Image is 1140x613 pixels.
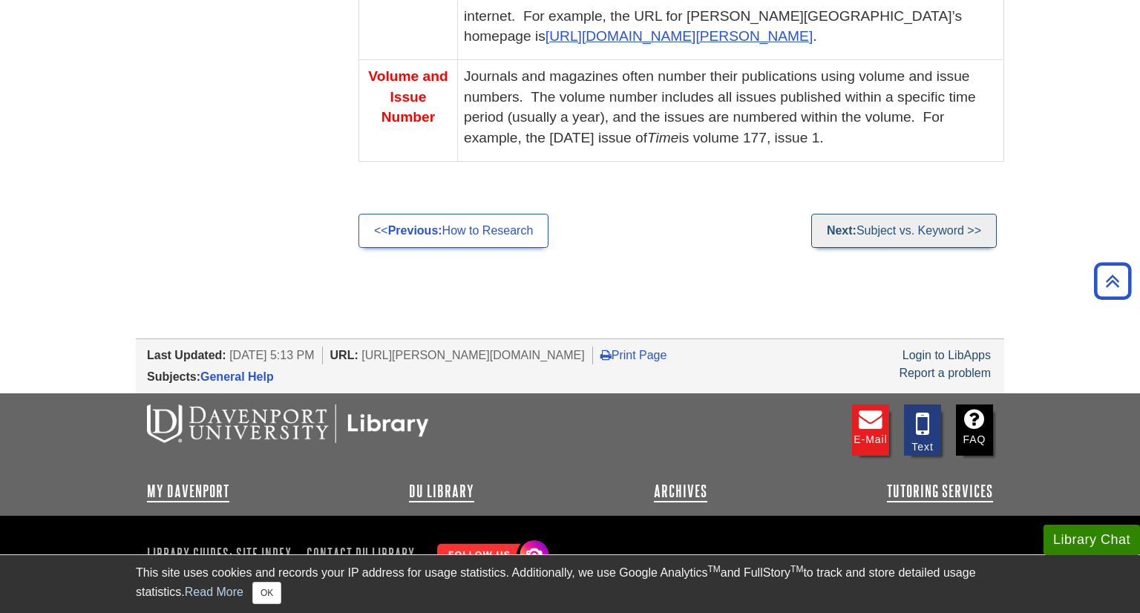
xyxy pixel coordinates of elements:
[956,404,993,456] a: FAQ
[147,482,229,500] a: My Davenport
[229,349,314,361] span: [DATE] 5:13 PM
[252,582,281,604] button: Close
[902,349,991,361] a: Login to LibApps
[147,541,298,566] a: Library Guides: Site Index
[409,482,474,500] a: DU Library
[147,370,200,383] span: Subjects:
[361,349,585,361] span: [URL][PERSON_NAME][DOMAIN_NAME]
[546,28,813,44] a: [URL][DOMAIN_NAME][PERSON_NAME]
[899,367,991,379] a: Report a problem
[388,224,442,237] strong: Previous:
[147,404,429,443] img: DU Libraries
[707,564,720,574] sup: TM
[136,564,1004,604] div: This site uses cookies and records your IP address for usage statistics. Additionally, we use Goo...
[464,66,997,148] p: Journals and magazines often number their publications using volume and issue numbers. The volume...
[647,130,678,145] i: Time
[654,482,707,500] a: Archives
[147,349,226,361] span: Last Updated:
[1044,525,1140,555] button: Library Chat
[301,541,421,566] a: Contact DU Library
[887,482,993,500] a: Tutoring Services
[1089,271,1136,291] a: Back to Top
[904,404,941,456] a: Text
[852,404,889,456] a: E-mail
[368,68,448,125] b: Volume and Issue Number
[600,349,667,361] a: Print Page
[330,349,358,361] span: URL:
[200,370,274,383] a: General Help
[811,214,997,248] a: Next:Subject vs. Keyword >>
[358,214,548,248] a: <<Previous:How to Research
[185,586,243,598] a: Read More
[430,534,552,577] img: Follow Us! Instagram
[790,564,803,574] sup: TM
[600,349,612,361] i: Print Page
[827,224,856,237] strong: Next:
